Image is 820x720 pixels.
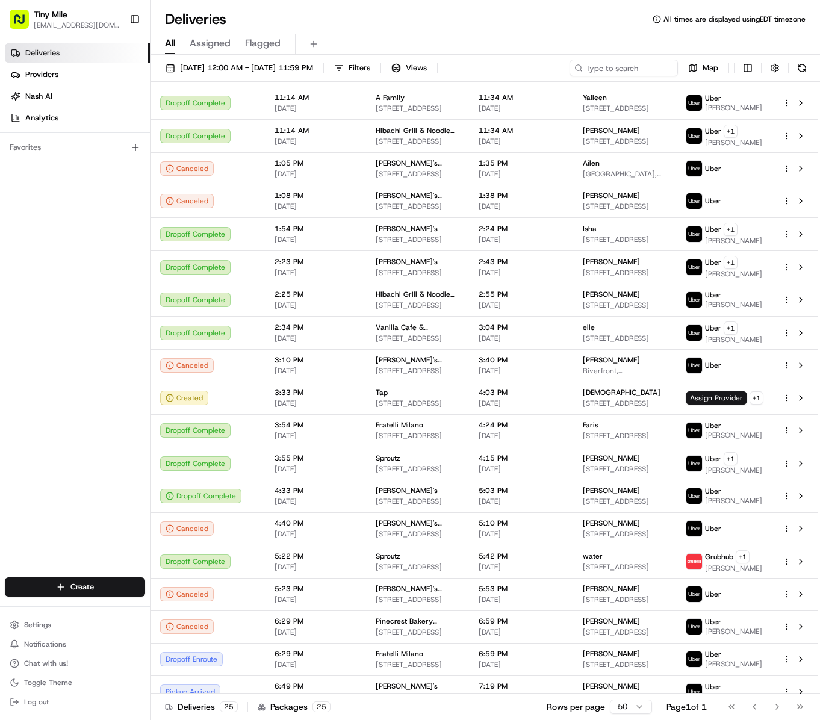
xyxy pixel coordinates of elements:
span: Uber [705,650,721,659]
span: Vanilla Cafe & Breakfast/Desserts [376,323,459,332]
span: Sproutz [376,551,400,561]
span: 2:24 PM [479,224,564,234]
span: 1:35 PM [479,158,564,168]
span: [STREET_ADDRESS] [376,104,459,113]
button: +1 [724,452,738,465]
span: 5:10 PM [479,518,564,528]
span: 1:54 PM [275,224,356,234]
span: [DATE] [275,464,356,474]
span: 11:14 AM [275,93,356,102]
button: Tiny Mile [34,8,67,20]
span: [STREET_ADDRESS] [583,104,666,113]
button: Canceled [160,194,214,208]
span: [DATE] [479,268,564,278]
span: Hibachi Grill & Noodle Bar (Brickell) [376,290,459,299]
a: Powered byPylon [85,205,146,214]
span: Toggle Theme [24,678,72,687]
img: uber-new-logo.jpeg [686,292,702,308]
span: Fratelli Milano [376,649,423,659]
span: [STREET_ADDRESS] [376,334,459,343]
span: Providers [25,69,58,80]
span: Uber [705,323,721,333]
span: Deliveries [25,48,60,58]
span: [PERSON_NAME] [583,518,640,528]
img: uber-new-logo.jpeg [686,259,702,275]
div: Created [160,391,208,405]
img: uber-new-logo.jpeg [686,128,702,144]
div: Page 1 of 1 [666,701,707,713]
span: [PERSON_NAME] [583,290,640,299]
span: Nash AI [25,91,52,102]
div: Deliveries [165,701,238,713]
img: uber-new-logo.jpeg [686,684,702,700]
a: 📗Knowledge Base [7,171,97,193]
span: [STREET_ADDRESS] [583,431,666,441]
span: [STREET_ADDRESS] [583,334,666,343]
span: [PERSON_NAME] [705,236,762,246]
span: [DATE] [479,627,564,637]
span: [PERSON_NAME]'s Pizzeria [376,191,459,200]
span: [STREET_ADDRESS] [583,562,666,572]
span: [STREET_ADDRESS] [376,268,459,278]
span: Assigned [190,36,231,51]
div: Favorites [5,138,145,157]
span: 6:49 PM [275,681,356,691]
span: 7:19 PM [479,681,564,691]
button: Views [386,60,432,76]
span: [STREET_ADDRESS] [583,497,666,506]
span: [DATE] [479,529,564,539]
span: Yaileen [583,93,607,102]
button: Canceled [160,587,214,601]
span: Ailen [583,158,600,168]
span: 6:29 PM [275,616,356,626]
span: [STREET_ADDRESS] [583,399,666,408]
span: [DATE] [275,334,356,343]
span: elle [583,323,595,332]
img: Nash [12,13,36,37]
span: 3:04 PM [479,323,564,332]
span: All times are displayed using EDT timezone [663,14,806,24]
img: uber-new-logo.jpeg [686,423,702,438]
p: Rows per page [547,701,605,713]
span: 4:15 PM [479,453,564,463]
span: [DATE] [275,431,356,441]
span: [STREET_ADDRESS] [376,366,459,376]
p: Welcome 👋 [12,49,219,69]
span: All [165,36,175,51]
span: 11:14 AM [275,126,356,135]
button: Settings [5,616,145,633]
span: [DATE] [275,235,356,244]
span: 2:34 PM [275,323,356,332]
span: [PERSON_NAME] [583,191,640,200]
div: We're available if you need us! [41,128,152,138]
div: Canceled [160,619,214,634]
img: uber-new-logo.jpeg [686,226,702,242]
button: +1 [724,256,738,269]
div: Canceled [160,358,214,373]
img: uber-new-logo.jpeg [686,161,702,176]
button: Notifications [5,636,145,653]
span: Hibachi Grill & Noodle Bar (Brickell) [376,126,459,135]
span: 6:29 PM [275,649,356,659]
span: 3:10 PM [275,355,356,365]
span: [DATE] [275,300,356,310]
div: 25 [312,701,331,712]
div: Start new chat [41,116,197,128]
span: [DATE] [479,366,564,376]
img: uber-new-logo.jpeg [686,193,702,209]
span: Uber [705,258,721,267]
span: 4:03 PM [479,388,564,397]
span: [STREET_ADDRESS] [583,300,666,310]
span: Uber [705,682,721,692]
span: Pinecrest Bakery ([GEOGRAPHIC_DATA]) [376,616,459,626]
span: 3:40 PM [479,355,564,365]
span: [STREET_ADDRESS] [376,431,459,441]
span: [EMAIL_ADDRESS][DOMAIN_NAME] [34,20,120,30]
span: [STREET_ADDRESS] [583,660,666,669]
span: A Family [376,93,405,102]
img: uber-new-logo.jpeg [686,488,702,504]
a: Nash AI [5,87,150,106]
img: uber-new-logo.jpeg [686,456,702,471]
span: [PERSON_NAME]'s Pizzeria [376,158,459,168]
span: [PERSON_NAME] [705,496,762,506]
